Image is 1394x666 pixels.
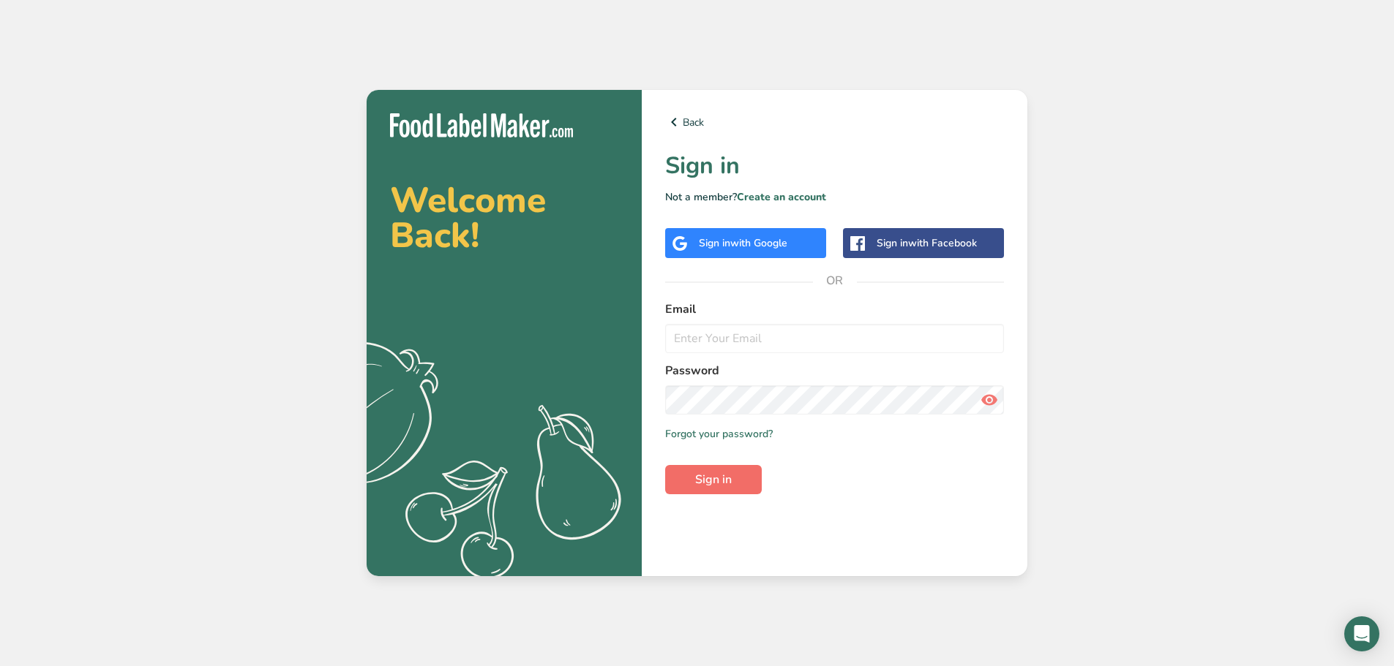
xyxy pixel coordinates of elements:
[699,235,787,251] div: Sign in
[390,183,618,253] h2: Welcome Back!
[1344,616,1379,651] div: Open Intercom Messenger
[665,148,1004,183] h1: Sign in
[665,113,1004,131] a: Back
[813,259,857,303] span: OR
[390,113,573,137] img: Food Label Maker
[665,465,762,494] button: Sign in
[665,189,1004,205] p: Not a member?
[695,471,732,488] span: Sign in
[665,324,1004,353] input: Enter Your Email
[730,236,787,250] span: with Google
[665,362,1004,379] label: Password
[877,235,977,251] div: Sign in
[665,300,1004,318] label: Email
[665,426,773,442] a: Forgot your password?
[737,190,826,204] a: Create an account
[908,236,977,250] span: with Facebook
